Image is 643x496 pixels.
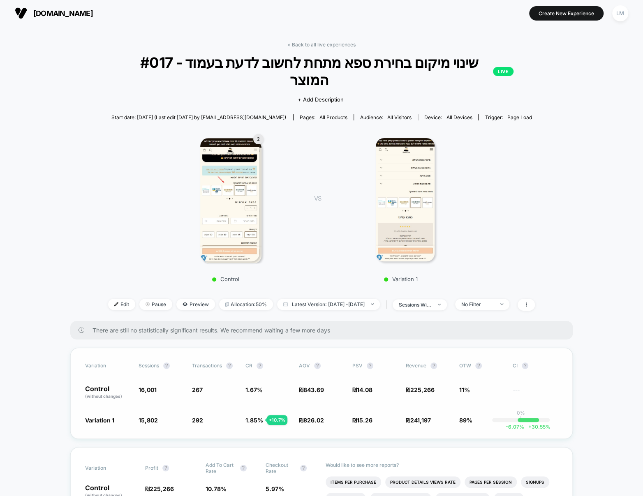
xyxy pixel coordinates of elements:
[612,5,628,21] div: LM
[130,54,513,88] span: #017 - שינוי מיקום בחירת ספא מתחת לחשוב לדעת בעמוד המוצר
[114,302,118,306] img: edit
[387,114,412,120] span: All Visitors
[145,485,174,492] span: ₪
[85,417,114,424] span: Variation 1
[406,386,435,393] span: ₪
[85,394,122,399] span: (without changes)
[300,465,307,471] button: ?
[206,462,236,474] span: Add To Cart Rate
[150,485,174,492] span: 225,266
[329,276,473,282] p: Variation 1
[314,195,321,202] span: VS
[522,362,528,369] button: ?
[240,465,247,471] button: ?
[376,138,435,261] img: Variation 1 main
[461,301,494,307] div: No Filter
[459,362,504,369] span: OTW
[139,362,159,369] span: Sessions
[145,465,158,471] span: Profit
[85,362,130,369] span: Variation
[319,114,347,120] span: all products
[299,362,310,369] span: AOV
[475,362,482,369] button: ?
[485,114,532,120] div: Trigger:
[15,7,27,19] img: Visually logo
[406,417,431,424] span: ₪
[520,416,522,422] p: |
[528,424,532,430] span: +
[399,302,432,308] div: sessions with impression
[206,485,227,492] span: 10.78 %
[493,67,513,76] p: LIVE
[299,417,324,424] span: ₪
[465,476,517,488] li: Pages Per Session
[266,485,284,492] span: 5.97 %
[283,302,288,306] img: calendar
[267,415,287,425] div: + 10.7 %
[154,276,298,282] p: Control
[506,424,524,430] span: -6.07 %
[139,299,172,310] span: Pause
[367,362,373,369] button: ?
[266,462,296,474] span: Checkout Rate
[459,386,470,393] span: 11%
[176,299,215,310] span: Preview
[139,386,157,393] span: 16,001
[517,410,525,416] p: 0%
[146,302,150,306] img: end
[371,303,374,305] img: end
[108,299,135,310] span: Edit
[507,114,532,120] span: Page Load
[521,476,549,488] li: Signups
[257,362,263,369] button: ?
[352,386,372,393] span: ₪
[192,386,203,393] span: 267
[303,417,324,424] span: 826.02
[438,304,441,305] img: end
[85,385,130,399] p: Control
[524,424,550,430] span: 30.55 %
[418,114,478,120] span: Device:
[326,476,381,488] li: Items Per Purchase
[162,465,169,471] button: ?
[326,462,558,468] p: Would like to see more reports?
[384,299,393,311] span: |
[12,7,95,20] button: [DOMAIN_NAME]
[385,476,460,488] li: Product Details Views Rate
[513,388,558,399] span: ---
[287,42,356,48] a: < Back to all live experiences
[226,362,233,369] button: ?
[299,386,324,393] span: ₪
[357,417,372,424] span: 15.26
[225,302,229,307] img: rebalance
[303,386,324,393] span: 843.69
[192,362,222,369] span: Transactions
[85,462,130,474] span: Variation
[360,114,412,120] div: Audience:
[352,362,363,369] span: PSV
[500,303,503,305] img: end
[410,417,431,424] span: 241,197
[245,417,263,424] span: 1.85 %
[300,114,347,120] div: Pages:
[245,386,263,393] span: 1.67 %
[446,114,472,120] span: all devices
[406,362,426,369] span: Revenue
[33,9,93,18] span: [DOMAIN_NAME]
[253,134,264,144] div: 2
[529,6,604,21] button: Create New Experience
[192,417,203,424] span: 292
[357,386,372,393] span: 14.08
[245,362,252,369] span: CR
[139,417,158,424] span: 15,802
[200,138,259,261] img: Control main
[352,417,372,424] span: ₪
[111,114,286,120] span: Start date: [DATE] (Last edit [DATE] by [EMAIL_ADDRESS][DOMAIN_NAME])
[297,96,343,104] span: + Add Description
[459,417,472,424] span: 89%
[277,299,380,310] span: Latest Version: [DATE] - [DATE]
[513,362,558,369] span: CI
[430,362,437,369] button: ?
[410,386,435,393] span: 225,266
[314,362,321,369] button: ?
